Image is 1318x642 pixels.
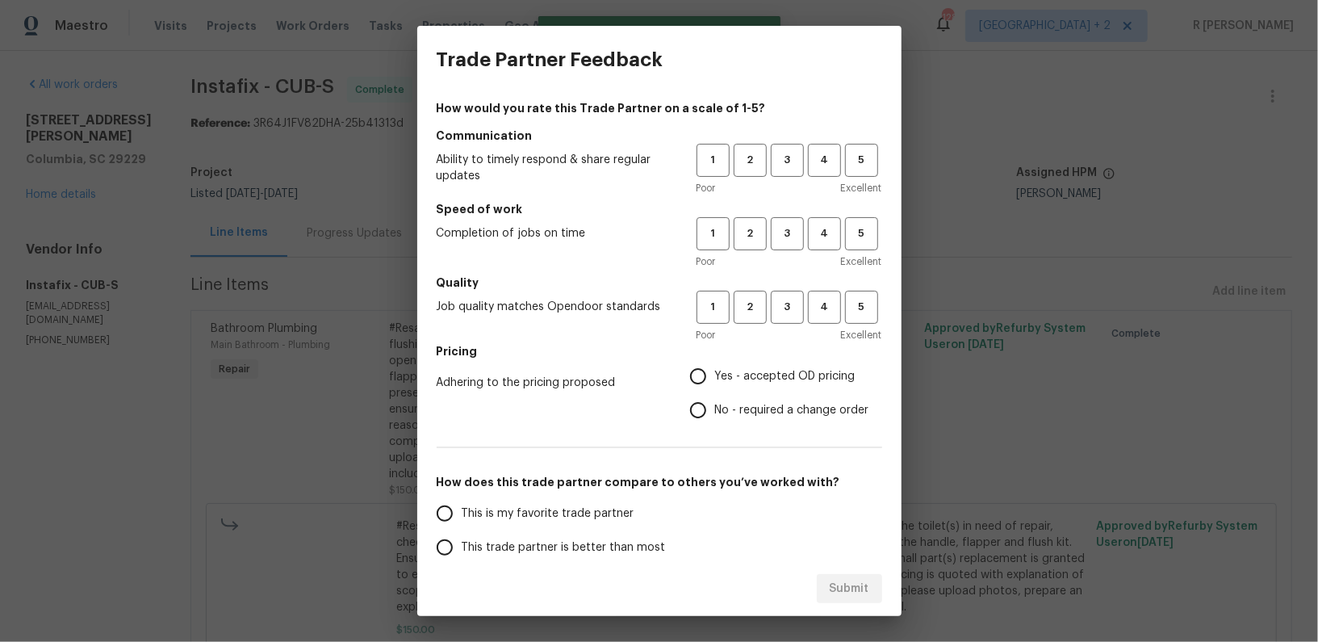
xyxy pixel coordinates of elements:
[841,327,882,343] span: Excellent
[697,291,730,324] button: 1
[462,506,634,522] span: This is my favorite trade partner
[715,402,869,419] span: No - required a change order
[698,224,728,243] span: 1
[437,474,882,490] h5: How does this trade partner compare to others you’ve worked with?
[845,291,878,324] button: 5
[715,368,856,385] span: Yes - accepted OD pricing
[847,224,877,243] span: 5
[437,299,671,315] span: Job quality matches Opendoor standards
[771,291,804,324] button: 3
[734,291,767,324] button: 2
[437,343,882,359] h5: Pricing
[772,298,802,317] span: 3
[847,151,877,170] span: 5
[437,275,882,291] h5: Quality
[698,298,728,317] span: 1
[437,375,664,391] span: Adhering to the pricing proposed
[847,298,877,317] span: 5
[690,359,882,427] div: Pricing
[734,144,767,177] button: 2
[698,151,728,170] span: 1
[697,144,730,177] button: 1
[808,217,841,250] button: 4
[810,298,839,317] span: 4
[810,151,839,170] span: 4
[697,327,716,343] span: Poor
[810,224,839,243] span: 4
[437,201,882,217] h5: Speed of work
[841,254,882,270] span: Excellent
[735,224,765,243] span: 2
[771,144,804,177] button: 3
[808,291,841,324] button: 4
[697,180,716,196] span: Poor
[841,180,882,196] span: Excellent
[772,224,802,243] span: 3
[845,144,878,177] button: 5
[808,144,841,177] button: 4
[735,151,765,170] span: 2
[462,539,666,556] span: This trade partner is better than most
[734,217,767,250] button: 2
[772,151,802,170] span: 3
[771,217,804,250] button: 3
[437,225,671,241] span: Completion of jobs on time
[697,217,730,250] button: 1
[437,100,882,116] h4: How would you rate this Trade Partner on a scale of 1-5?
[437,48,663,71] h3: Trade Partner Feedback
[437,128,882,144] h5: Communication
[437,152,671,184] span: Ability to timely respond & share regular updates
[735,298,765,317] span: 2
[845,217,878,250] button: 5
[697,254,716,270] span: Poor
